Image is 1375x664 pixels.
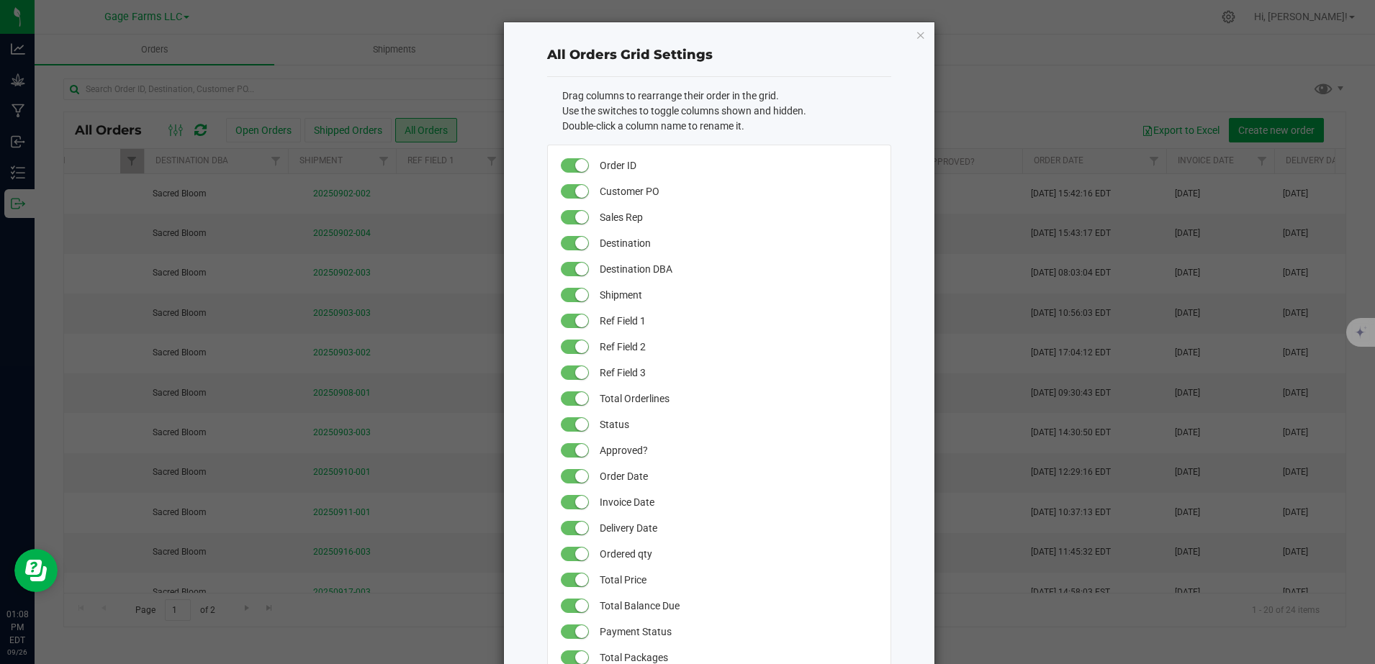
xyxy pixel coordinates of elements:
span: Status [600,411,875,437]
span: Customer PO [600,178,875,204]
span: Order ID [600,153,875,178]
span: Ref Field 3 [600,360,875,386]
span: Delivery Date [600,515,875,541]
li: Double-click a column name to rename it. [562,119,891,134]
span: Total Price [600,567,875,593]
span: Total Orderlines [600,386,875,411]
li: Drag columns to rearrange their order in the grid. [562,88,891,104]
li: Use the switches to toggle columns shown and hidden. [562,104,891,119]
span: Payment Status [600,619,875,645]
span: Destination DBA [600,256,875,282]
span: Ordered qty [600,541,875,567]
span: Invoice Date [600,489,875,515]
span: Destination [600,230,875,256]
iframe: Resource center [14,549,58,592]
span: Order Date [600,463,875,489]
div: All Orders Grid Settings [547,45,891,65]
span: Sales Rep [600,204,875,230]
span: Total Balance Due [600,593,875,619]
span: Ref Field 1 [600,308,875,334]
span: Ref Field 2 [600,334,875,360]
span: Shipment [600,282,875,308]
span: Approved? [600,437,875,463]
